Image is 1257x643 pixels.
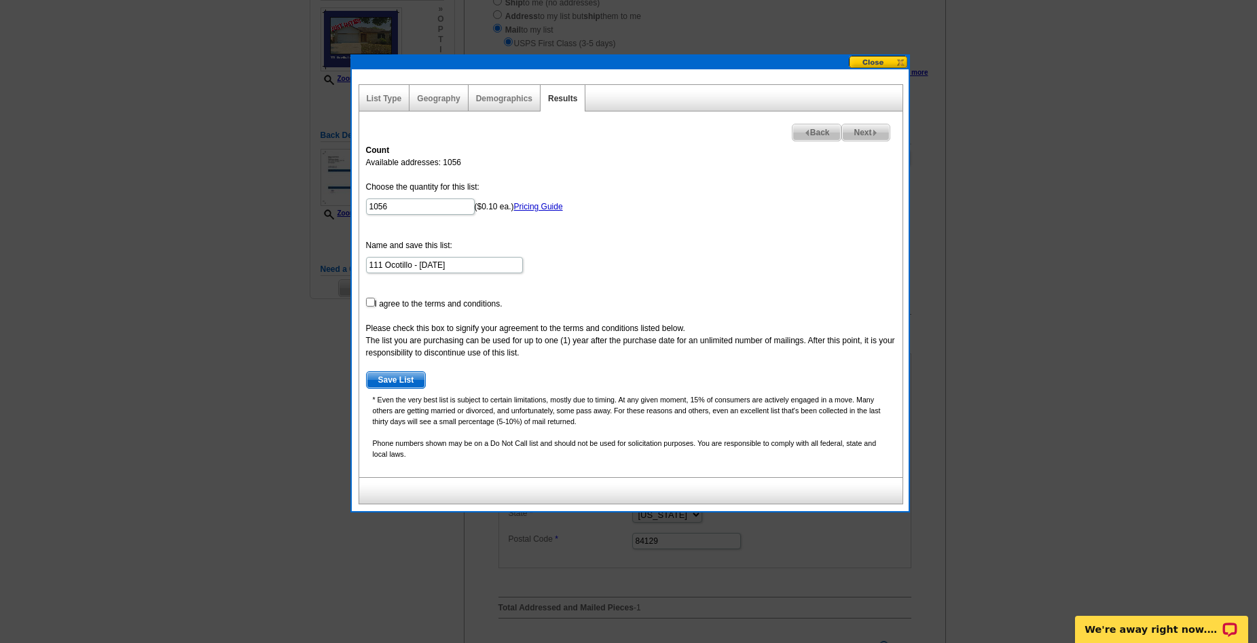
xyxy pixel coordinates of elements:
[366,145,390,155] strong: Count
[366,394,896,427] p: * Even the very best list is subject to certain limitations, mostly due to timing. At any given m...
[792,124,842,141] a: Back
[841,124,890,141] a: Next
[359,137,903,477] div: Available addresses: 1056
[367,372,426,388] span: Save List
[367,94,402,103] a: List Type
[842,124,889,141] span: Next
[476,94,532,103] a: Demographics
[514,202,563,211] a: Pricing Guide
[366,181,479,193] label: Choose the quantity for this list:
[1066,600,1257,643] iframe: LiveChat chat widget
[366,239,452,251] label: Name and save this list:
[417,94,460,103] a: Geography
[872,130,878,136] img: button-next-arrow-gray.png
[548,94,577,103] a: Results
[793,124,841,141] span: Back
[804,130,810,136] img: button-prev-arrow-gray.png
[366,181,896,389] form: ($0.10 ea.) I agree to the terms and conditions.
[366,322,896,359] div: Please check this box to signify your agreement to the terms and conditions listed below. The lis...
[366,371,426,389] button: Save List
[366,438,896,459] p: Phone numbers shown may be on a Do Not Call list and should not be used for solicitation purposes...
